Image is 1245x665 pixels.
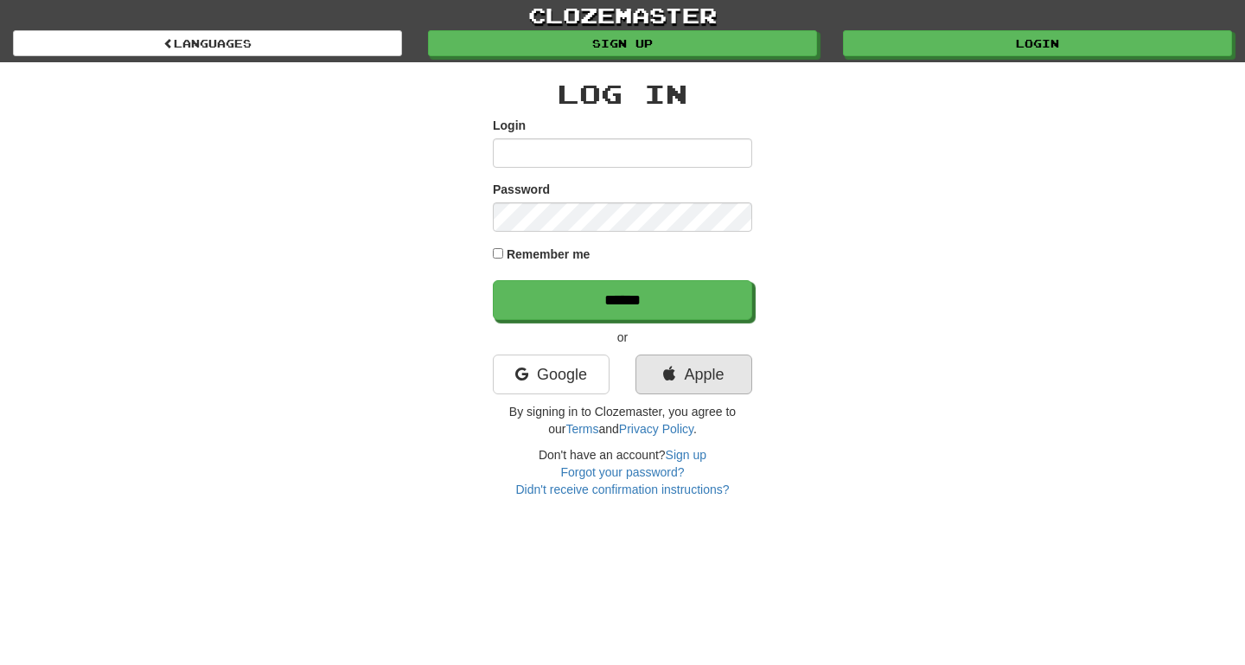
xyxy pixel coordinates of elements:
a: Forgot your password? [560,465,684,479]
label: Remember me [507,246,591,263]
a: Sign up [428,30,817,56]
a: Apple [635,355,752,394]
a: Didn't receive confirmation instructions? [515,483,729,496]
label: Password [493,181,550,198]
a: Privacy Policy [619,422,693,436]
h2: Log In [493,80,752,108]
p: By signing in to Clozemaster, you agree to our and . [493,403,752,438]
p: or [493,329,752,346]
div: Don't have an account? [493,446,752,498]
a: Login [843,30,1232,56]
label: Login [493,117,526,134]
a: Terms [565,422,598,436]
a: Google [493,355,610,394]
a: Languages [13,30,402,56]
a: Sign up [666,448,706,462]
